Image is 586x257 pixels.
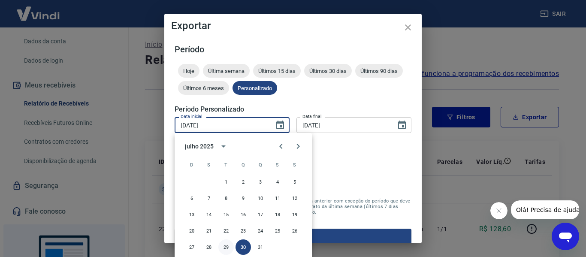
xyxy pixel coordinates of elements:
[236,223,251,239] button: 23
[355,64,403,78] div: Últimos 90 dias
[236,156,251,173] span: quarta-feira
[233,85,277,91] span: Personalizado
[272,138,290,155] button: Previous month
[287,207,302,222] button: 19
[218,207,234,222] button: 15
[253,207,268,222] button: 17
[233,81,277,95] div: Personalizado
[287,190,302,206] button: 12
[218,156,234,173] span: terça-feira
[287,174,302,190] button: 5
[218,174,234,190] button: 1
[552,223,579,250] iframe: Botão para abrir a janela de mensagens
[253,156,268,173] span: quinta-feira
[304,68,352,74] span: Últimos 30 dias
[178,64,199,78] div: Hoje
[201,223,217,239] button: 21
[511,200,579,219] iframe: Mensagem da empresa
[178,68,199,74] span: Hoje
[287,156,302,173] span: sábado
[253,174,268,190] button: 3
[218,223,234,239] button: 22
[287,223,302,239] button: 26
[171,21,415,31] h4: Exportar
[5,6,72,13] span: Olá! Precisa de ajuda?
[184,156,199,173] span: domingo
[178,81,229,95] div: Últimos 6 meses
[178,85,229,91] span: Últimos 6 meses
[355,68,403,74] span: Últimos 90 dias
[203,64,250,78] div: Última semana
[236,174,251,190] button: 2
[236,190,251,206] button: 9
[185,142,214,151] div: julho 2025
[175,45,411,54] h5: Período
[181,113,202,120] label: Data inicial
[270,207,285,222] button: 18
[175,117,268,133] input: DD/MM/YYYY
[184,190,199,206] button: 6
[236,207,251,222] button: 16
[398,17,418,38] button: close
[393,117,411,134] button: Choose date, selected date is 25 de ago de 2025
[270,223,285,239] button: 25
[201,190,217,206] button: 7
[253,239,268,255] button: 31
[270,174,285,190] button: 4
[218,239,234,255] button: 29
[184,239,199,255] button: 27
[201,239,217,255] button: 28
[201,156,217,173] span: segunda-feira
[270,190,285,206] button: 11
[184,223,199,239] button: 20
[236,239,251,255] button: 30
[184,207,199,222] button: 13
[201,207,217,222] button: 14
[218,190,234,206] button: 8
[490,202,507,219] iframe: Fechar mensagem
[270,156,285,173] span: sexta-feira
[253,68,301,74] span: Últimos 15 dias
[203,68,250,74] span: Última semana
[296,117,390,133] input: DD/MM/YYYY
[304,64,352,78] div: Últimos 30 dias
[253,223,268,239] button: 24
[175,105,411,114] h5: Período Personalizado
[302,113,322,120] label: Data final
[253,64,301,78] div: Últimos 15 dias
[290,138,307,155] button: Next month
[216,139,231,154] button: calendar view is open, switch to year view
[272,117,289,134] button: Choose date, selected date is 30 de jul de 2025
[253,190,268,206] button: 10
